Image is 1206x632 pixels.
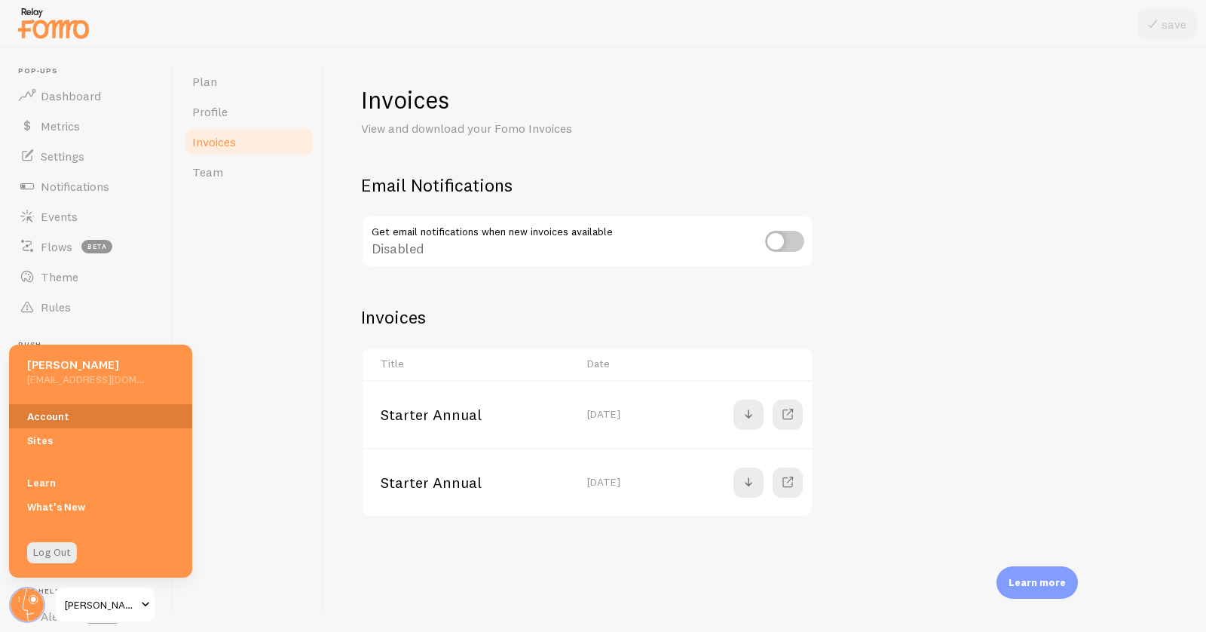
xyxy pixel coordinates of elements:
span: Profile [192,104,228,119]
span: Team [192,164,223,179]
a: Metrics [9,111,164,141]
div: Disabled [361,215,813,270]
a: Settings [9,141,164,171]
span: Events [41,209,78,224]
span: Theme [41,269,78,284]
h5: [PERSON_NAME] [27,357,144,373]
td: [DATE] [578,448,664,516]
img: fomo-relay-logo-orange.svg [16,4,91,42]
a: Notifications [9,171,164,201]
th: Date [578,348,664,380]
span: Push [18,340,164,350]
h2: Email Notifications [361,173,813,197]
th: Title [363,348,578,380]
span: Flows [41,239,72,254]
a: Invoices [183,127,315,157]
span: Notifications [41,179,109,194]
span: beta [81,240,112,253]
a: Theme [9,262,164,292]
span: Metrics [41,118,80,133]
a: Sites [9,428,192,453]
a: Log Out [27,542,77,563]
a: [PERSON_NAME] [54,587,156,623]
a: Plan [183,66,315,97]
p: Learn more [1009,575,1066,590]
span: Dashboard [41,88,101,103]
a: Team [183,157,315,187]
h1: Invoices [361,84,1170,115]
td: Starter Annual [363,380,578,448]
h5: [EMAIL_ADDRESS][DOMAIN_NAME] [27,373,144,386]
a: What's New [9,495,192,519]
a: Flows beta [9,232,164,262]
a: Account [9,404,192,428]
a: Profile [183,97,315,127]
span: Rules [41,299,71,314]
h2: Invoices [361,305,1170,329]
span: Plan [192,74,217,89]
a: Rules [9,292,164,322]
div: Learn more [996,566,1078,599]
a: Events [9,201,164,232]
span: [PERSON_NAME] [65,596,136,614]
a: Learn [9,471,192,495]
td: Starter Annual [363,448,578,516]
span: Invoices [192,134,236,149]
span: Settings [41,149,84,164]
span: Pop-ups [18,66,164,76]
p: View and download your Fomo Invoices [361,120,723,137]
a: Dashboard [9,81,164,111]
td: [DATE] [578,380,664,448]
